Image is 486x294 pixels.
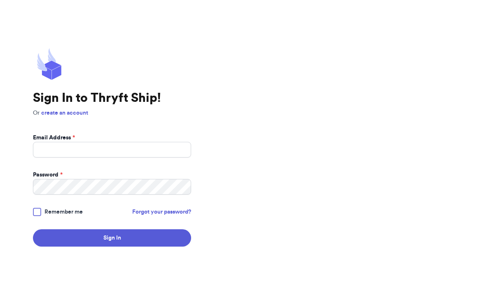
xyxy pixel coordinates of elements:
[33,109,191,117] p: Or
[132,208,191,216] a: Forgot your password?
[33,134,75,142] label: Email Address
[33,171,63,179] label: Password
[44,208,83,216] span: Remember me
[41,110,88,116] a: create an account
[33,91,191,106] h1: Sign In to Thryft Ship!
[33,229,191,247] button: Sign In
